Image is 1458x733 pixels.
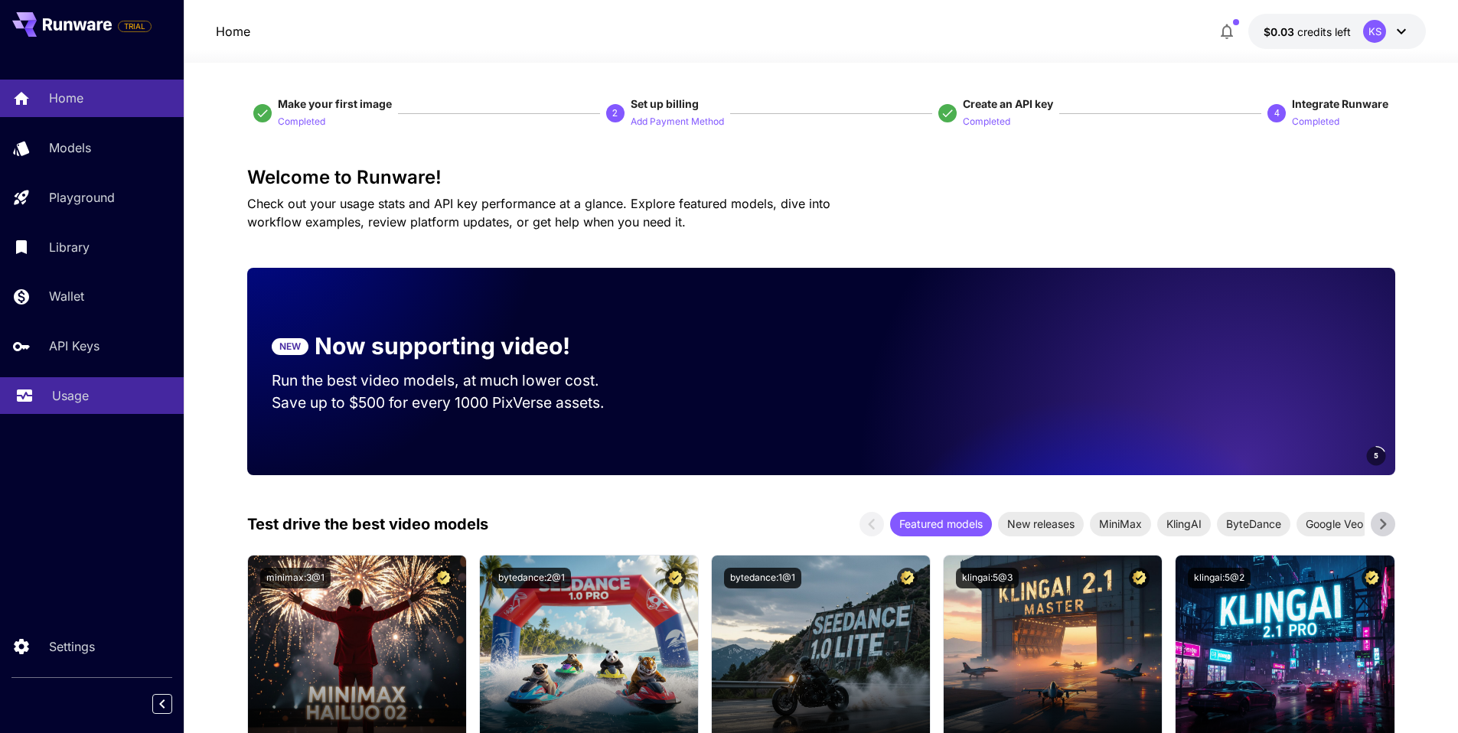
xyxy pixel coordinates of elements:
[216,22,250,41] a: Home
[1274,106,1280,120] p: 4
[1297,25,1351,38] span: credits left
[631,97,699,110] span: Set up billing
[1090,512,1151,536] div: MiniMax
[278,115,325,129] p: Completed
[1090,516,1151,532] span: MiniMax
[118,17,152,35] span: Add your payment card to enable full platform functionality.
[119,21,151,32] span: TRIAL
[278,112,325,130] button: Completed
[152,694,172,714] button: Collapse sidebar
[1248,14,1426,49] button: $0.0302KS
[1264,24,1351,40] div: $0.0302
[1292,115,1339,129] p: Completed
[1374,450,1378,461] span: 5
[49,188,115,207] p: Playground
[49,138,91,157] p: Models
[1217,512,1290,536] div: ByteDance
[247,513,488,536] p: Test drive the best video models
[1292,112,1339,130] button: Completed
[890,512,992,536] div: Featured models
[1157,512,1211,536] div: KlingAI
[956,568,1019,588] button: klingai:5@3
[1292,97,1388,110] span: Integrate Runware
[1363,20,1386,43] div: KS
[49,89,83,107] p: Home
[49,238,90,256] p: Library
[998,516,1084,532] span: New releases
[216,22,250,41] nav: breadcrumb
[492,568,571,588] button: bytedance:2@1
[1362,568,1382,588] button: Certified Model – Vetted for best performance and includes a commercial license.
[164,690,184,718] div: Collapse sidebar
[272,392,628,414] p: Save up to $500 for every 1000 PixVerse assets.
[279,340,301,353] p: NEW
[315,329,570,363] p: Now supporting video!
[1129,568,1150,588] button: Certified Model – Vetted for best performance and includes a commercial license.
[1264,25,1297,38] span: $0.03
[1297,512,1372,536] div: Google Veo
[612,106,618,120] p: 2
[433,568,454,588] button: Certified Model – Vetted for best performance and includes a commercial license.
[963,97,1053,110] span: Create an API key
[998,512,1084,536] div: New releases
[260,568,331,588] button: minimax:3@1
[1157,516,1211,532] span: KlingAI
[724,568,801,588] button: bytedance:1@1
[890,516,992,532] span: Featured models
[272,370,628,392] p: Run the best video models, at much lower cost.
[631,115,724,129] p: Add Payment Method
[1217,516,1290,532] span: ByteDance
[631,112,724,130] button: Add Payment Method
[49,287,84,305] p: Wallet
[897,568,918,588] button: Certified Model – Vetted for best performance and includes a commercial license.
[52,386,89,405] p: Usage
[963,112,1010,130] button: Completed
[247,167,1395,188] h3: Welcome to Runware!
[278,97,392,110] span: Make your first image
[247,196,830,230] span: Check out your usage stats and API key performance at a glance. Explore featured models, dive int...
[665,568,686,588] button: Certified Model – Vetted for best performance and includes a commercial license.
[1297,516,1372,532] span: Google Veo
[49,637,95,656] p: Settings
[1188,568,1251,588] button: klingai:5@2
[963,115,1010,129] p: Completed
[49,337,99,355] p: API Keys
